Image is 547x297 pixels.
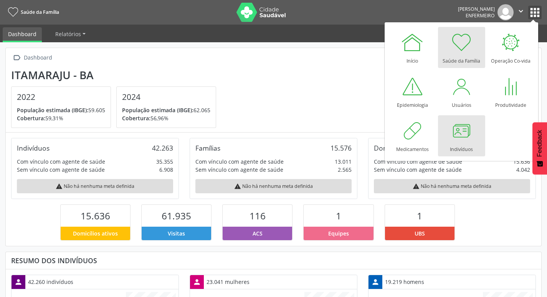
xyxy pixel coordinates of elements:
a: Usuários [438,71,485,112]
div: 4.042 [516,166,530,174]
a:  Dashboard [11,52,53,63]
div: Domicílios [374,144,406,152]
span: 61.935 [162,209,191,222]
span: Relatórios [55,30,81,38]
div: 42.263 [152,144,173,152]
div: Itamaraju - BA [11,69,221,81]
span: Feedback [536,130,543,157]
a: Relatórios [50,27,91,41]
p: 56,96% [122,114,210,122]
div: Com vínculo com agente de saúde [17,158,105,166]
div: Sem vínculo com agente de saúde [195,166,283,174]
h4: 2022 [17,92,105,102]
div: Não há nenhuma meta definida [195,179,352,193]
img: img [497,4,514,20]
a: Saúde da Família [438,27,485,68]
span: Cobertura: [17,114,45,122]
p: 62.065 [122,106,210,114]
span: 116 [250,209,266,222]
div: Não há nenhuma meta definida [17,179,173,193]
a: Operação Co-vida [487,27,534,68]
div: Sem vínculo com agente de saúde [17,166,105,174]
i: warning [413,183,420,190]
div: Resumo dos indivíduos [11,256,536,265]
div: [PERSON_NAME] [458,6,495,12]
div: 2.565 [338,166,352,174]
h4: 2024 [122,92,210,102]
div: 13.011 [335,158,352,166]
div: 15.576 [331,144,352,152]
a: Início [389,27,436,68]
i: warning [234,183,241,190]
a: Dashboard [3,27,42,42]
span: ACS [253,229,263,237]
div: Dashboard [22,52,53,63]
div: Sem vínculo com agente de saúde [374,166,462,174]
button:  [514,4,528,20]
i: person [193,278,201,286]
div: 6.908 [159,166,173,174]
p: 59,31% [17,114,105,122]
i: person [371,278,380,286]
span: Saúde da Família [21,9,59,15]
a: Epidemiologia [389,71,436,112]
span: UBS [415,229,425,237]
div: Com vínculo com agente de saúde [374,158,462,166]
div: 35.355 [156,158,173,166]
span: Domicílios ativos [73,229,118,237]
span: 15.636 [81,209,110,222]
span: Equipes [328,229,349,237]
div: Não há nenhuma meta definida [374,179,530,193]
div: Indivíduos [17,144,50,152]
button: apps [528,6,542,19]
a: Produtividade [487,71,534,112]
div: 19.219 homens [382,275,427,289]
p: 59.605 [17,106,105,114]
span: Visitas [168,229,185,237]
i:  [11,52,22,63]
a: Medicamentos [389,115,436,156]
span: 1 [417,209,422,222]
div: 42.260 indivíduos [25,275,76,289]
i: warning [56,183,63,190]
a: Indivíduos [438,115,485,156]
i:  [517,7,525,15]
span: Enfermeiro [466,12,495,19]
span: População estimada (IBGE): [122,106,193,114]
a: Saúde da Família [5,6,59,18]
span: 1 [336,209,341,222]
button: Feedback - Mostrar pesquisa [532,122,547,174]
span: Cobertura: [122,114,150,122]
div: Com vínculo com agente de saúde [195,158,284,166]
span: População estimada (IBGE): [17,106,88,114]
div: 15.636 [513,158,530,166]
div: Famílias [195,144,220,152]
div: 23.041 mulheres [204,275,252,289]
